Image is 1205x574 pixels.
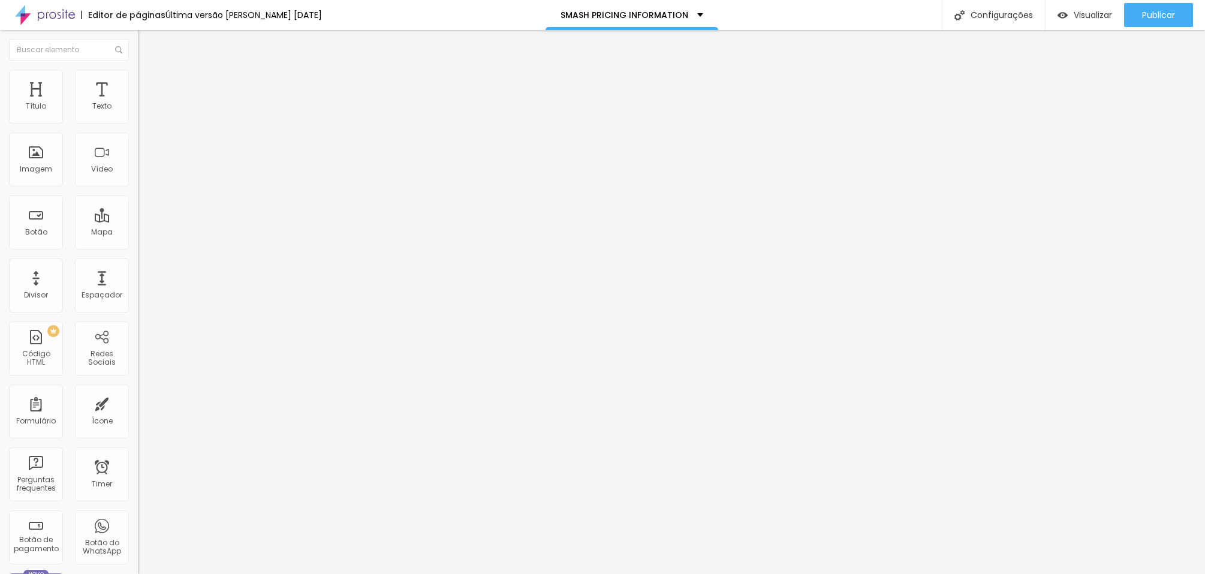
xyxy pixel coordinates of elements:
span: Visualizar [1074,10,1112,20]
img: view-1.svg [1058,10,1068,20]
div: Vídeo [91,165,113,173]
button: Publicar [1124,3,1193,27]
div: Divisor [24,291,48,299]
div: Botão [25,228,47,236]
input: Buscar elemento [9,39,129,61]
div: Espaçador [82,291,122,299]
button: Visualizar [1046,3,1124,27]
div: Imagem [20,165,52,173]
div: Ícone [92,417,113,425]
div: Botão do WhatsApp [78,539,125,556]
span: Publicar [1142,10,1175,20]
img: Icone [954,10,965,20]
div: Formulário [16,417,56,425]
div: Timer [92,480,112,488]
div: Título [26,102,46,110]
div: Código HTML [12,350,59,367]
div: Editor de páginas [81,11,165,19]
p: SMASH PRICING INFORMATION [561,11,688,19]
div: Redes Sociais [78,350,125,367]
div: Botão de pagamento [12,536,59,553]
div: Última versão [PERSON_NAME] [DATE] [165,11,322,19]
div: Mapa [91,228,113,236]
img: Icone [115,46,122,53]
div: Texto [92,102,112,110]
div: Perguntas frequentes [12,476,59,493]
